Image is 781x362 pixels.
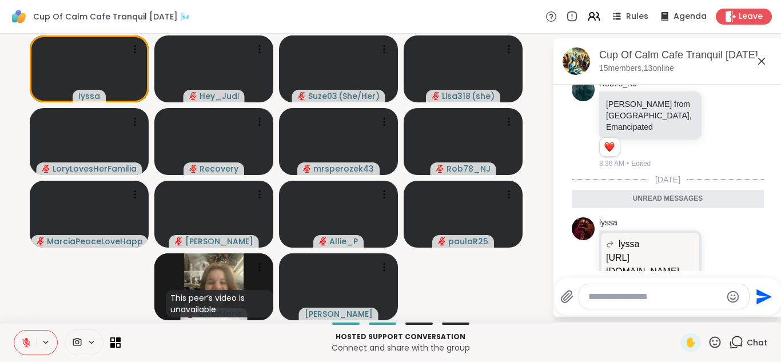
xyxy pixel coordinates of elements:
[606,98,695,133] p: [PERSON_NAME] from [GEOGRAPHIC_DATA], Emancipated
[448,236,488,247] span: paulaR25
[303,165,311,173] span: audio-muted
[572,217,595,240] img: https://sharewell-space-live.sfo3.digitaloceanspaces.com/user-generated/5ec7d22b-bff4-42bd-9ffa-4...
[319,237,327,245] span: audio-muted
[572,190,764,208] div: Unread messages
[674,11,707,22] span: Agenda
[432,92,440,100] span: audio-muted
[166,290,273,317] div: This peer’s video is unavailable
[47,236,142,247] span: MarciaPeaceLoveHappiness
[603,142,615,152] button: Reactions: love
[313,163,374,174] span: mrsperozek43
[305,308,373,320] span: [PERSON_NAME]
[572,78,595,101] img: https://sharewell-space-live.sfo3.digitaloceanspaces.com/user-generated/d217f4ee-b0aa-447a-96ea-8...
[329,236,358,247] span: Allie_P
[600,138,620,156] div: Reaction list
[200,90,239,102] span: Hey_Judi
[648,174,687,185] span: [DATE]
[599,217,617,229] a: lyssa
[436,165,444,173] span: audio-muted
[606,251,695,279] p: [URL][DOMAIN_NAME]
[298,92,306,100] span: audio-muted
[447,163,491,174] span: Rob78_NJ
[631,158,651,169] span: Edited
[33,11,190,22] span: Cup Of Calm Cafe Tranquil [DATE] 🌬️
[472,90,495,102] span: ( she )
[184,253,244,320] img: AliciaMarie
[127,332,674,342] p: Hosted support conversation
[563,47,590,75] img: Cup Of Calm Cafe Tranquil Tuesday 🌬️, Oct 14
[599,48,773,62] div: Cup Of Calm Cafe Tranquil [DATE] 🌬️, [DATE]
[442,90,471,102] span: Lisa318
[438,237,446,245] span: audio-muted
[747,337,767,348] span: Chat
[185,236,253,247] span: [PERSON_NAME]
[599,158,624,169] span: 8:36 AM
[308,90,337,102] span: Suze03
[175,237,183,245] span: audio-muted
[588,291,722,303] textarea: Type your message
[200,163,238,174] span: Recovery
[338,90,380,102] span: ( She/Her )
[53,163,137,174] span: LoryLovesHerFamilia
[189,165,197,173] span: audio-muted
[9,7,29,26] img: ShareWell Logomark
[78,90,100,102] span: lyssa
[726,290,740,304] button: Emoji picker
[750,284,775,309] button: Send
[739,11,763,22] span: Leave
[627,158,629,169] span: •
[626,11,648,22] span: Rules
[685,336,696,349] span: ✋
[127,342,674,353] p: Connect and share with the group
[42,165,50,173] span: audio-muted
[599,63,674,74] p: 15 members, 13 online
[189,92,197,100] span: audio-muted
[619,237,639,251] span: lyssa
[37,237,45,245] span: audio-muted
